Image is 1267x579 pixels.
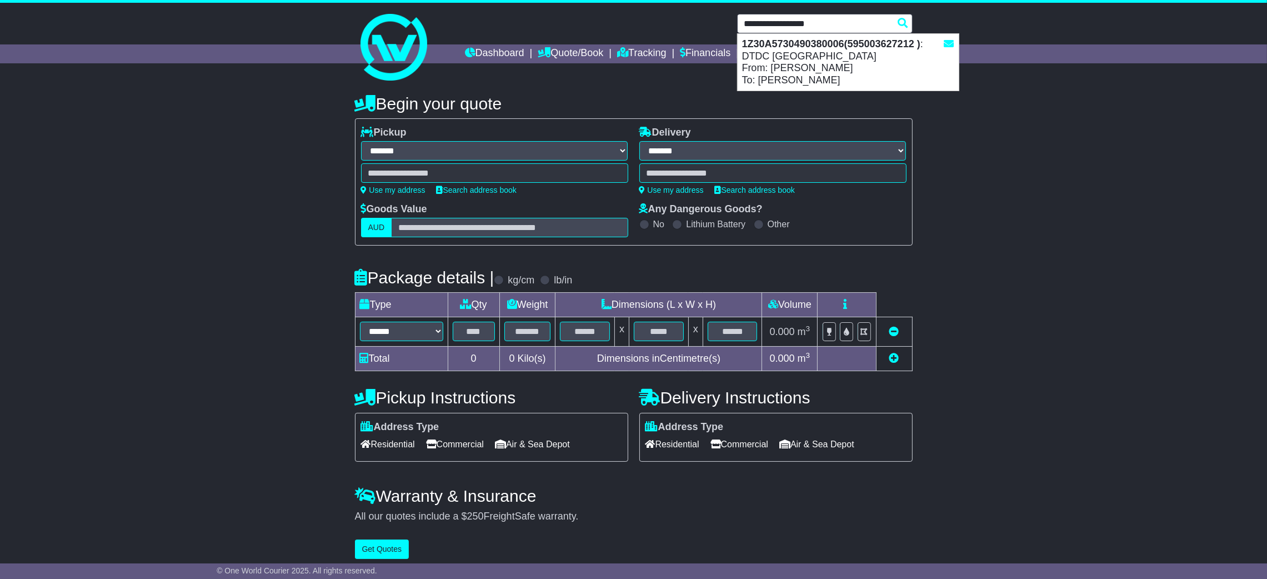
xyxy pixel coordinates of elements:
[779,436,854,453] span: Air & Sea Depot
[710,436,768,453] span: Commercial
[639,388,913,407] h4: Delivery Instructions
[555,293,762,317] td: Dimensions (L x W x H)
[499,346,555,371] td: Kilo(s)
[465,44,524,63] a: Dashboard
[639,127,691,139] label: Delivery
[645,436,699,453] span: Residential
[495,436,570,453] span: Air & Sea Depot
[680,44,730,63] a: Financials
[538,44,603,63] a: Quote/Book
[361,127,407,139] label: Pickup
[437,186,517,194] a: Search address book
[426,436,484,453] span: Commercial
[355,540,409,559] button: Get Quotes
[355,487,913,505] h4: Warranty & Insurance
[467,511,484,522] span: 250
[798,326,810,337] span: m
[715,186,795,194] a: Search address book
[889,326,899,337] a: Remove this item
[639,203,763,216] label: Any Dangerous Goods?
[355,94,913,113] h4: Begin your quote
[770,353,795,364] span: 0.000
[688,317,703,346] td: x
[653,219,664,229] label: No
[361,421,439,433] label: Address Type
[742,38,920,49] strong: 1Z30A5730490380006(595003627212 )
[361,203,427,216] label: Goods Value
[361,186,425,194] a: Use my address
[355,511,913,523] div: All our quotes include a $ FreightSafe warranty.
[508,274,534,287] label: kg/cm
[615,317,629,346] td: x
[361,436,415,453] span: Residential
[806,351,810,360] sup: 3
[806,325,810,333] sup: 3
[686,219,745,229] label: Lithium Battery
[217,566,377,575] span: © One World Courier 2025. All rights reserved.
[770,326,795,337] span: 0.000
[645,421,724,433] label: Address Type
[762,293,818,317] td: Volume
[448,293,499,317] td: Qty
[448,346,499,371] td: 0
[768,219,790,229] label: Other
[355,388,628,407] h4: Pickup Instructions
[361,218,392,237] label: AUD
[499,293,555,317] td: Weight
[355,346,448,371] td: Total
[889,353,899,364] a: Add new item
[554,274,572,287] label: lb/in
[738,34,959,91] div: : DTDC [GEOGRAPHIC_DATA] From: [PERSON_NAME] To: [PERSON_NAME]
[798,353,810,364] span: m
[355,268,494,287] h4: Package details |
[639,186,704,194] a: Use my address
[509,353,514,364] span: 0
[555,346,762,371] td: Dimensions in Centimetre(s)
[355,293,448,317] td: Type
[617,44,666,63] a: Tracking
